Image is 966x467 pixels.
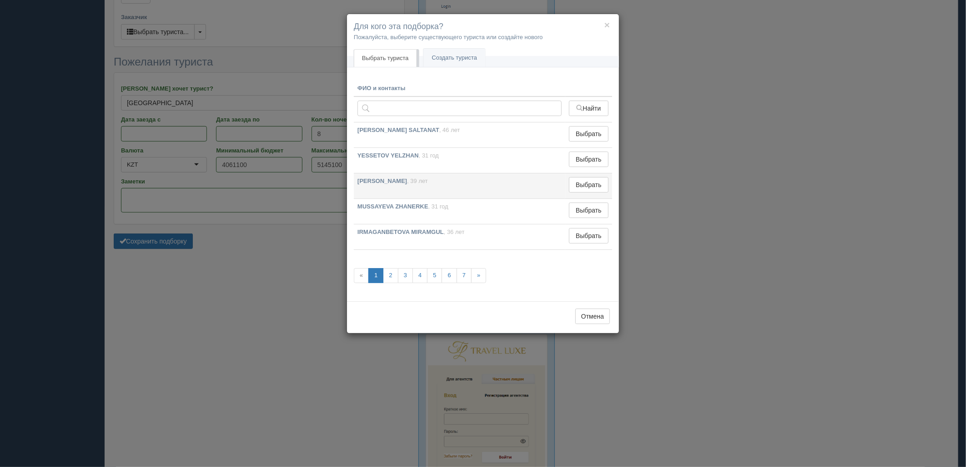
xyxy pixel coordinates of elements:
[357,101,562,116] input: Поиск по ФИО, паспорту или контактам
[354,21,612,33] h4: Для кого эта подборка?
[428,203,448,210] span: , 31 год
[413,268,428,283] a: 4
[569,177,609,193] button: Выбрать
[444,228,465,235] span: , 36 лет
[575,309,610,324] button: Отмена
[569,228,609,244] button: Выбрать
[569,203,609,218] button: Выбрать
[604,20,610,30] button: ×
[471,268,486,283] a: »
[398,268,413,283] a: 3
[368,268,383,283] a: 1
[357,178,407,184] b: [PERSON_NAME]
[569,126,609,142] button: Выбрать
[357,152,419,159] b: YESSETOV YELZHAN
[357,228,444,235] b: IRMAGANBETOVA MIRAMGUL
[407,178,428,184] span: , 39 лет
[427,268,442,283] a: 5
[423,49,485,67] a: Создать туриста
[354,33,612,41] p: Пожалуйста, выберите существующего туриста или создайте нового
[357,203,428,210] b: MUSSAYEVA ZHANERKE
[383,268,398,283] a: 2
[354,49,417,67] a: Выбрать туриста
[354,268,369,283] span: «
[457,268,472,283] a: 7
[357,127,439,133] b: [PERSON_NAME] SALTANAT
[569,101,609,116] button: Найти
[439,127,460,133] span: , 46 лет
[354,81,565,97] th: ФИО и контакты
[569,152,609,167] button: Выбрать
[419,152,439,159] span: , 31 год
[442,268,457,283] a: 6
